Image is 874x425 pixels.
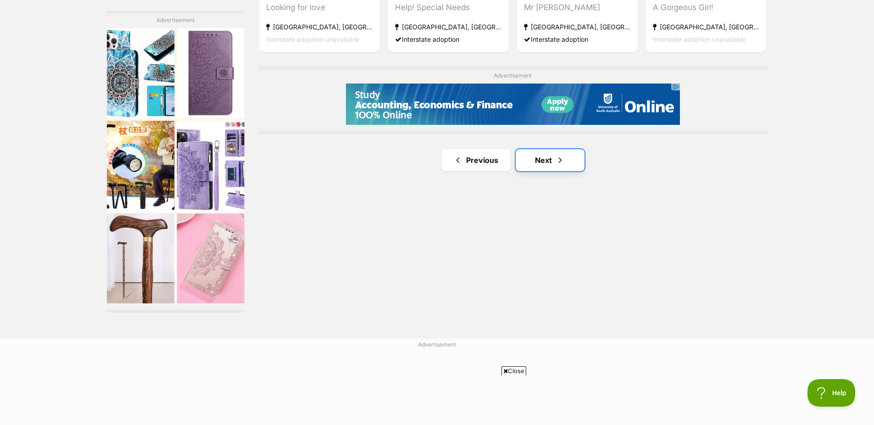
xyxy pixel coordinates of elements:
[107,11,245,313] div: Advertisement
[524,20,630,33] strong: [GEOGRAPHIC_DATA], [GEOGRAPHIC_DATA]
[70,185,138,276] img: https://img.kwcdn.com/product/fancy/82768270-312c-4905-af22-1e156b9e5085.jpg?imageMogr2/strip/siz...
[501,366,526,375] span: Close
[258,67,768,134] div: Advertisement
[258,149,768,171] nav: Pagination
[266,1,373,13] div: Looking for love
[516,149,585,171] a: Next page
[441,149,510,171] a: Previous page
[215,379,660,420] iframe: Advertisement
[653,1,759,13] div: A Gorgeous Girl!
[524,1,630,13] div: Mr [PERSON_NAME]
[395,1,501,13] div: Help! Special Needs
[653,20,759,33] strong: [GEOGRAPHIC_DATA], [GEOGRAPHIC_DATA]
[653,35,746,43] span: Interstate adoption unavailable
[266,20,373,33] strong: [GEOGRAPHIC_DATA], [GEOGRAPHIC_DATA]
[266,35,359,43] span: Interstate adoption unavailable
[107,28,245,303] iframe: Advertisement
[524,33,630,45] div: Interstate adoption
[395,33,501,45] div: Interstate adoption
[346,84,680,125] iframe: Advertisement
[395,20,501,33] strong: [GEOGRAPHIC_DATA], [GEOGRAPHIC_DATA]
[807,379,856,407] iframe: Help Scout Beacon - Open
